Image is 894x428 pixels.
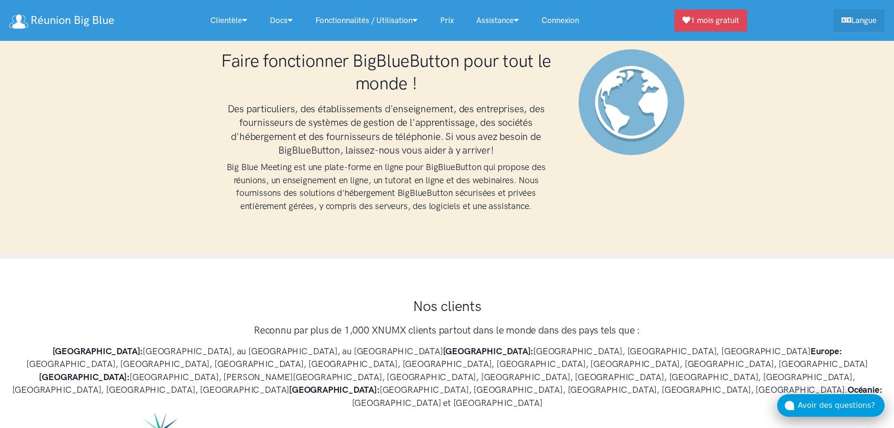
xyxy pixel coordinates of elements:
h4: [GEOGRAPHIC_DATA], au [GEOGRAPHIC_DATA], au [GEOGRAPHIC_DATA] [GEOGRAPHIC_DATA], [GEOGRAPHIC_DATA... [9,345,885,410]
h1: Faire fonctionner BigBlueButton pour tout le monde ! [213,49,560,94]
h3: Reconnu par plus de 1,000 XNUMX clients partout dans le monde dans des pays tels que : [9,323,885,337]
div: Avoir des questions? [798,399,885,412]
a: Fonctionnalités / utilisation [304,10,429,31]
a: Docs [259,10,304,31]
a: Assistance [465,10,530,31]
button: Avoir des questions? [777,394,885,417]
strong: [GEOGRAPHIC_DATA]: [53,346,143,357]
a: Langue [833,9,885,31]
strong: Europe: [810,346,842,357]
h4: Big Blue Meeting est une plate-forme en ligne pour BigBlueButton qui propose des réunions, un ens... [213,161,560,212]
a: Prix [429,10,465,31]
a: Clientèle [199,10,259,31]
img: logo [9,15,28,29]
strong: [GEOGRAPHIC_DATA]: [289,384,380,395]
a: Réunion Big Blue [9,10,115,31]
h3: Des particuliers, des établissements d'enseignement, des entreprises, des fournisseurs de système... [213,102,560,157]
a: Connexion [530,10,590,31]
strong: [GEOGRAPHIC_DATA]: [39,372,130,382]
strong: [GEOGRAPHIC_DATA]: [443,346,534,357]
a: 1 mois gratuit [674,9,747,31]
strong: Océanie: [848,384,882,395]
